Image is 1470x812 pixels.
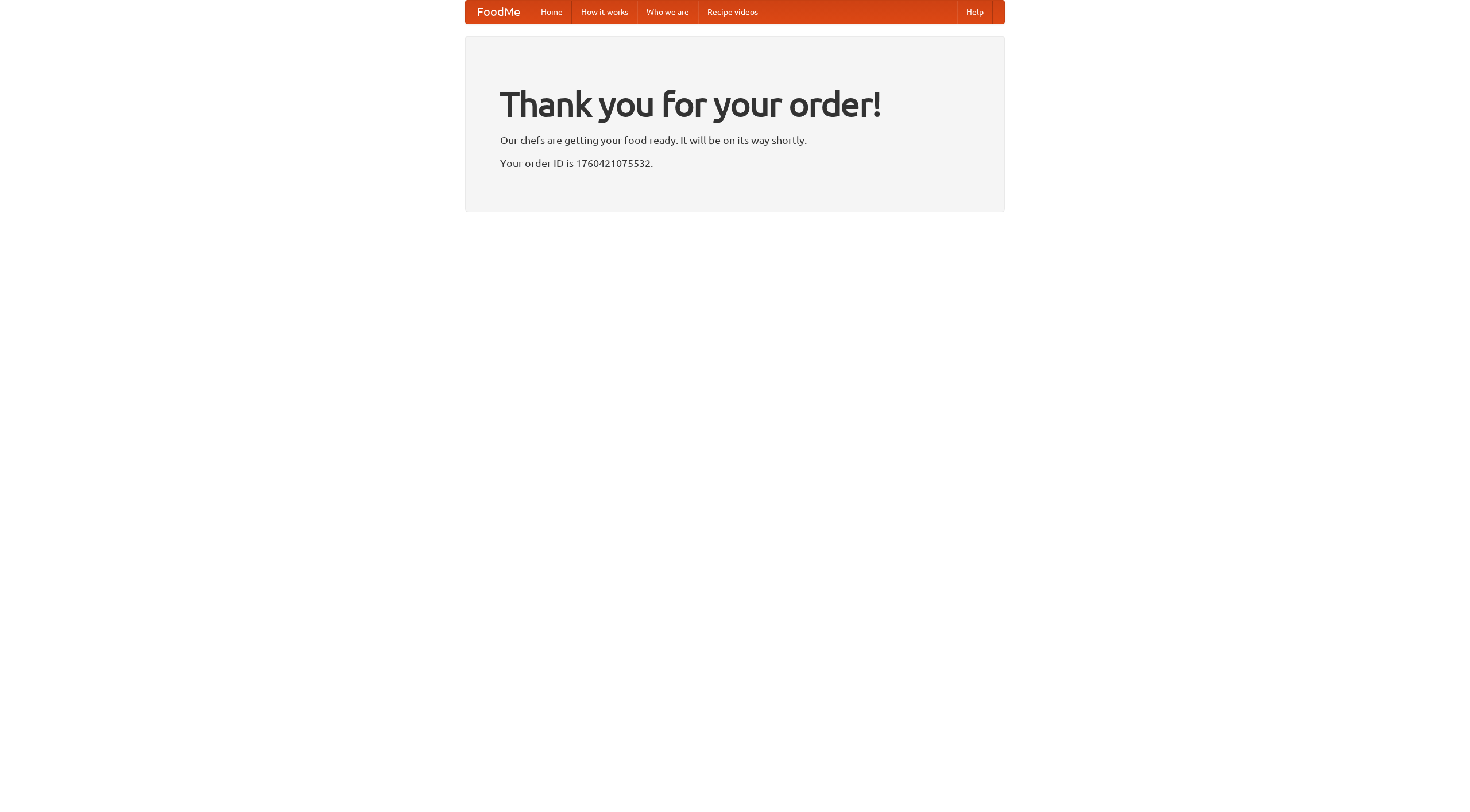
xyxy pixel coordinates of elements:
a: Help [957,1,993,24]
a: Home [532,1,572,24]
p: Your order ID is 1760421075532. [500,154,970,172]
a: Recipe videos [698,1,767,24]
a: Who we are [637,1,698,24]
a: How it works [572,1,637,24]
a: FoodMe [466,1,532,24]
p: Our chefs are getting your food ready. It will be on its way shortly. [500,131,970,149]
h1: Thank you for your order! [500,76,970,131]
